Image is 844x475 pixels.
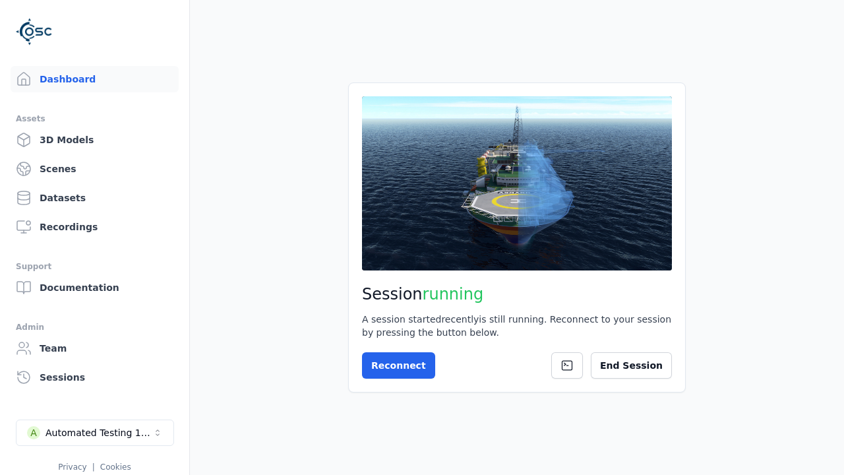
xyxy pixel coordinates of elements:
[16,319,173,335] div: Admin
[16,111,173,127] div: Assets
[45,426,152,439] div: Automated Testing 1 - Playwright
[11,335,179,362] a: Team
[362,284,672,305] h2: Session
[16,259,173,274] div: Support
[423,285,484,303] span: running
[11,364,179,391] a: Sessions
[362,313,672,339] div: A session started recently is still running. Reconnect to your session by pressing the button below.
[11,214,179,240] a: Recordings
[27,426,40,439] div: A
[11,156,179,182] a: Scenes
[11,274,179,301] a: Documentation
[591,352,672,379] button: End Session
[16,13,53,50] img: Logo
[100,462,131,472] a: Cookies
[11,127,179,153] a: 3D Models
[16,420,174,446] button: Select a workspace
[11,66,179,92] a: Dashboard
[362,352,435,379] button: Reconnect
[92,462,95,472] span: |
[11,185,179,211] a: Datasets
[58,462,86,472] a: Privacy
